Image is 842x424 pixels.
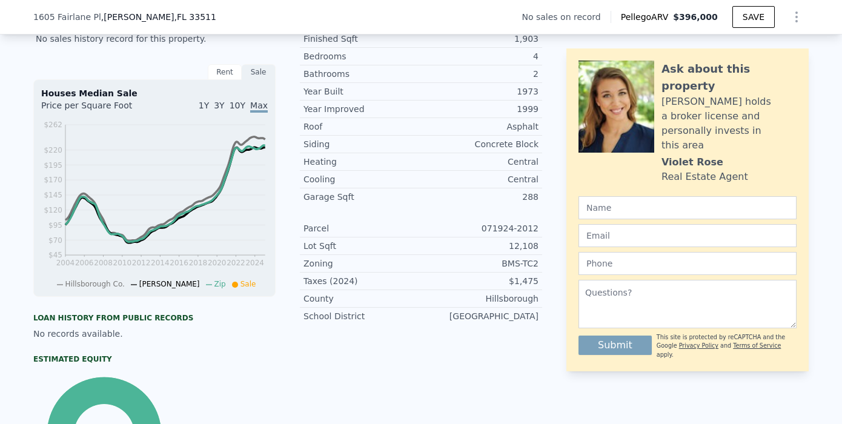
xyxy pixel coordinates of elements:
tspan: 2012 [132,259,151,267]
div: Violet Rose [661,155,723,170]
div: Taxes (2024) [303,275,421,287]
div: Houses Median Sale [41,87,268,99]
div: Cooling [303,173,421,185]
div: Bathrooms [303,68,421,80]
span: , FL 33511 [174,12,216,22]
tspan: 2008 [94,259,113,267]
div: Concrete Block [421,138,539,150]
tspan: 2014 [151,259,170,267]
div: Ask about this property [661,61,797,94]
div: Central [421,156,539,168]
div: 4 [421,50,539,62]
div: Roof [303,121,421,133]
div: Finished Sqft [303,33,421,45]
div: Hillsborough [421,293,539,305]
div: Parcel [303,222,421,234]
input: Name [578,196,797,219]
button: Submit [578,336,652,355]
div: Loan history from public records [33,313,276,323]
button: SAVE [732,6,775,28]
a: Terms of Service [733,342,781,349]
tspan: $170 [44,176,62,185]
div: 1973 [421,85,539,98]
tspan: $145 [44,191,62,199]
span: Hillsborough Co. [65,280,125,288]
a: Privacy Policy [679,342,718,349]
input: Email [578,224,797,247]
span: 1605 Fairlane Pl [33,11,101,23]
input: Phone [578,252,797,275]
span: [PERSON_NAME] [139,280,200,288]
div: No sales history record for this property. [33,28,276,50]
span: Max [250,101,268,113]
tspan: $262 [44,121,62,129]
div: No records available. [33,328,276,340]
tspan: 2006 [75,259,94,267]
div: Bedrooms [303,50,421,62]
tspan: 2016 [170,259,189,267]
div: 071924-2012 [421,222,539,234]
div: 2 [421,68,539,80]
button: Show Options [784,5,809,29]
div: Rent [208,64,242,80]
div: Garage Sqft [303,191,421,203]
span: Zip [214,280,226,288]
div: County [303,293,421,305]
div: Price per Square Foot [41,99,154,119]
div: Estimated Equity [33,354,276,364]
span: $396,000 [673,12,718,22]
div: Sale [242,64,276,80]
div: Real Estate Agent [661,170,748,184]
tspan: $120 [44,206,62,214]
span: Sale [240,280,256,288]
tspan: 2018 [189,259,208,267]
span: 3Y [214,101,224,110]
span: Pellego ARV [621,11,674,23]
div: School District [303,310,421,322]
div: Zoning [303,257,421,270]
span: 1Y [199,101,209,110]
div: 288 [421,191,539,203]
tspan: 2010 [113,259,132,267]
div: Siding [303,138,421,150]
div: Year Built [303,85,421,98]
div: 1999 [421,103,539,115]
div: [GEOGRAPHIC_DATA] [421,310,539,322]
tspan: $45 [48,251,62,260]
div: Year Improved [303,103,421,115]
div: Lot Sqft [303,240,421,252]
tspan: $220 [44,146,62,154]
span: 10Y [230,101,245,110]
tspan: 2024 [246,259,265,267]
div: This site is protected by reCAPTCHA and the Google and apply. [657,333,797,359]
div: 1,903 [421,33,539,45]
tspan: 2022 [227,259,245,267]
div: $1,475 [421,275,539,287]
div: 12,108 [421,240,539,252]
div: Central [421,173,539,185]
div: BMS-TC2 [421,257,539,270]
div: No sales on record [522,11,610,23]
tspan: $195 [44,161,62,170]
div: Asphalt [421,121,539,133]
tspan: $95 [48,221,62,230]
tspan: 2004 [56,259,75,267]
div: Heating [303,156,421,168]
span: , [PERSON_NAME] [101,11,216,23]
tspan: 2020 [208,259,227,267]
tspan: $70 [48,236,62,245]
div: [PERSON_NAME] holds a broker license and personally invests in this area [661,94,797,153]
